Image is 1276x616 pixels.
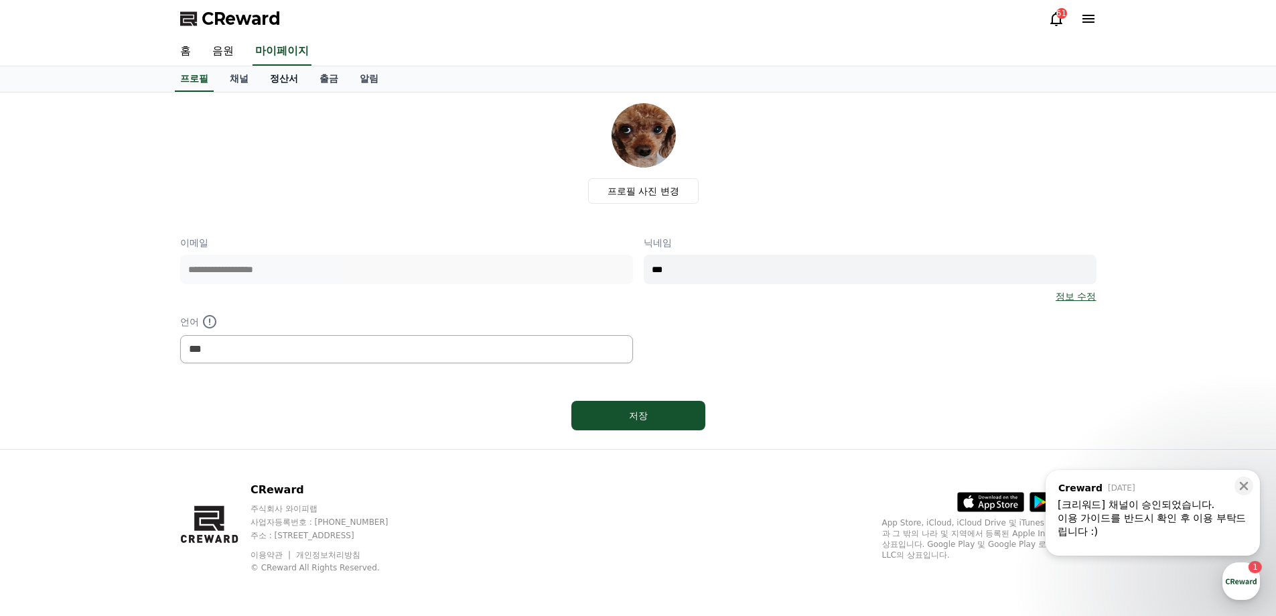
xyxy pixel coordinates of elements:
[180,314,633,330] p: 언어
[882,517,1096,560] p: App Store, iCloud, iCloud Drive 및 iTunes Store는 미국과 그 밖의 나라 및 지역에서 등록된 Apple Inc.의 서비스 상표입니다. Goo...
[123,446,139,456] span: 대화
[251,482,414,498] p: CReward
[169,38,202,66] a: 홈
[180,8,281,29] a: CReward
[253,38,311,66] a: 마이페이지
[175,66,214,92] a: 프로필
[173,425,257,458] a: 설정
[598,409,679,422] div: 저장
[202,8,281,29] span: CReward
[259,66,309,92] a: 정산서
[588,178,699,204] label: 프로필 사진 변경
[612,103,676,168] img: profile_image
[251,503,414,514] p: 주식회사 와이피랩
[296,550,360,560] a: 개인정보처리방침
[136,424,141,435] span: 1
[42,445,50,456] span: 홈
[644,236,1096,249] p: 닉네임
[1056,8,1067,19] div: 61
[202,38,244,66] a: 음원
[251,562,414,573] p: © CReward All Rights Reserved.
[309,66,349,92] a: 출금
[251,550,293,560] a: 이용약관
[207,445,223,456] span: 설정
[4,425,88,458] a: 홈
[349,66,389,92] a: 알림
[571,401,705,430] button: 저장
[1048,11,1064,27] a: 61
[251,530,414,541] p: 주소 : [STREET_ADDRESS]
[180,236,633,249] p: 이메일
[88,425,173,458] a: 1대화
[1056,290,1096,303] a: 정보 수정
[219,66,259,92] a: 채널
[251,517,414,528] p: 사업자등록번호 : [PHONE_NUMBER]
